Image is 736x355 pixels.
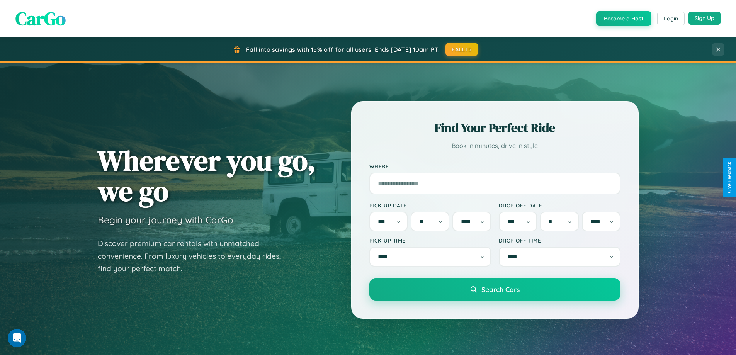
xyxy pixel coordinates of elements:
button: Sign Up [688,12,721,25]
label: Pick-up Time [369,237,491,244]
label: Drop-off Date [499,202,620,209]
button: Become a Host [596,11,651,26]
span: CarGo [15,6,66,31]
button: Login [657,12,685,25]
label: Where [369,163,620,170]
iframe: Intercom live chat [8,329,26,347]
h1: Wherever you go, we go [98,145,316,206]
div: Give Feedback [727,162,732,193]
span: Search Cars [481,285,520,294]
p: Discover premium car rentals with unmatched convenience. From luxury vehicles to everyday rides, ... [98,237,291,275]
p: Book in minutes, drive in style [369,140,620,151]
button: Search Cars [369,278,620,301]
label: Pick-up Date [369,202,491,209]
button: FALL15 [445,43,478,56]
label: Drop-off Time [499,237,620,244]
h2: Find Your Perfect Ride [369,119,620,136]
h3: Begin your journey with CarGo [98,214,233,226]
span: Fall into savings with 15% off for all users! Ends [DATE] 10am PT. [246,46,440,53]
